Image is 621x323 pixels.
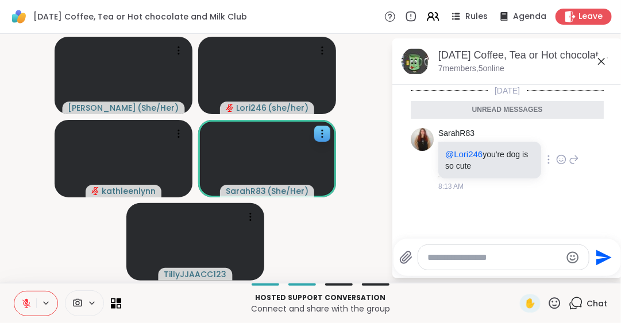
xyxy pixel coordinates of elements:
img: Monday Coffee, Tea or Hot chocolate and Milk Club, Sep 15 [402,48,429,75]
span: ✋ [524,297,536,310]
p: Connect and share with the group [128,303,513,314]
button: Emoji picker [566,251,580,264]
textarea: Type your message [427,252,561,263]
span: Rules [465,11,488,22]
span: Agenda [513,11,546,22]
div: [DATE] Coffee, Tea or Hot chocolate and Milk Club, [DATE] [438,48,613,63]
p: 7 members, 5 online [438,63,504,75]
span: [DATE] [488,85,527,96]
span: TillyJJAACC123 [164,268,227,280]
p: Hosted support conversation [128,293,513,303]
button: Send [589,244,615,270]
a: SarahR83 [438,128,475,139]
p: you're dog is so cute [445,149,534,172]
img: https://sharewell-space-live.sfo3.digitaloceanspaces.com/user-generated/ad949235-6f32-41e6-8b9f-9... [411,128,434,151]
span: ( she/her ) [268,102,308,114]
span: 8:13 AM [438,181,464,192]
span: audio-muted [91,187,99,195]
span: [DATE] Coffee, Tea or Hot chocolate and Milk Club [33,11,247,22]
span: SarahR83 [226,185,266,197]
span: ( She/Her ) [138,102,179,114]
div: Unread messages [411,101,604,119]
span: Chat [587,298,607,309]
span: @Lori246 [445,149,483,159]
span: audio-muted [226,104,234,112]
span: Lori246 [236,102,267,114]
img: ShareWell Logomark [9,7,29,26]
span: Leave [578,11,603,22]
span: [PERSON_NAME] [68,102,137,114]
span: ( She/Her ) [267,185,308,197]
span: kathleenlynn [102,185,156,197]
